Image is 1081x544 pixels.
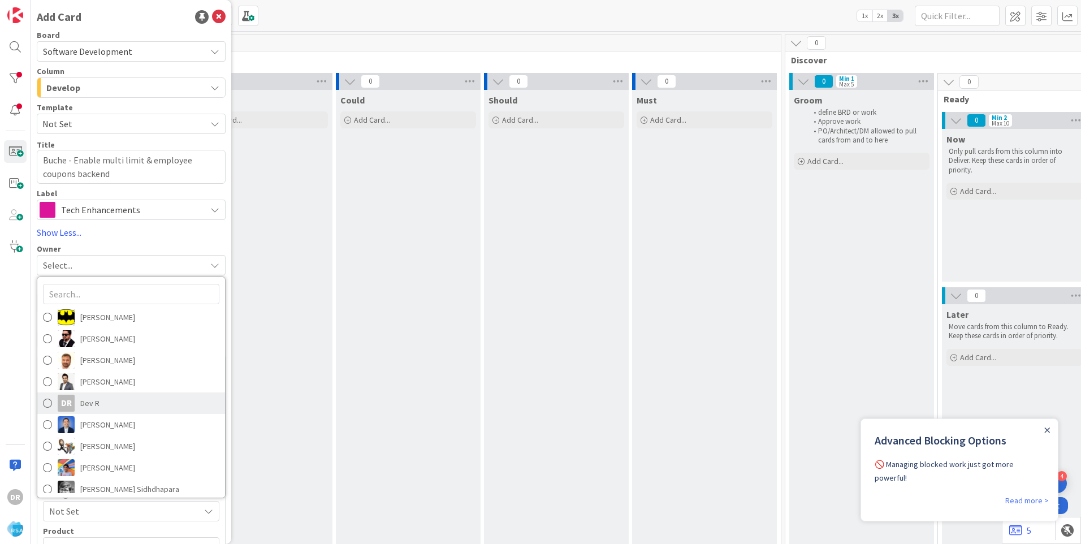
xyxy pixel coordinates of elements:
span: Develop [46,80,80,95]
span: Template [37,103,73,111]
button: Develop [37,77,226,98]
span: Must [637,94,657,106]
img: BR [58,373,75,390]
img: AC [58,309,75,326]
img: DP [58,416,75,433]
div: DR [58,395,75,412]
input: Search... [43,284,219,304]
label: Title [37,140,55,150]
span: Dev R [80,395,100,412]
span: [PERSON_NAME] [80,352,135,369]
img: AS [58,352,75,369]
span: [PERSON_NAME] [80,416,135,433]
span: 0 [814,75,833,88]
span: Later [946,309,968,320]
a: ES[PERSON_NAME] [37,435,225,457]
p: Only pull cards from this column into Deliver. Keep these cards in order of priority. [949,147,1080,175]
span: Board [37,31,60,39]
span: [PERSON_NAME] [80,438,135,455]
a: AC[PERSON_NAME] [37,328,225,349]
div: Add Card [37,8,81,25]
span: Add Card... [960,352,996,362]
span: Discover [791,54,1081,66]
a: Show Less... [37,226,226,239]
li: PO/Architect/DM allowed to pull cards from and to here [807,127,928,145]
span: Software Development [43,46,132,57]
span: 0 [807,36,826,50]
span: 0 [657,75,676,88]
a: AC[PERSON_NAME] [37,306,225,328]
li: define BRD or work [807,108,928,117]
input: Quick Filter... [915,6,1000,26]
a: KS[PERSON_NAME] Sidhdhapara [37,478,225,500]
span: 3x [888,10,903,21]
span: Add Card... [960,186,996,196]
span: Add Card... [354,115,390,125]
span: Label [37,189,57,197]
div: Max 10 [992,120,1009,126]
span: Should [488,94,517,106]
span: Now [946,133,965,145]
div: POS [43,491,219,499]
iframe: UserGuiding Product Updates Slide Out [861,418,1058,521]
a: AS[PERSON_NAME] [37,349,225,371]
span: [PERSON_NAME] [80,309,135,326]
span: 1x [857,10,872,21]
textarea: Buche - Enable multi limit & employee coupons backend [37,150,226,184]
span: Add Card... [502,115,538,125]
span: Column [37,67,64,75]
span: Could [340,94,365,106]
p: Move cards from this column to Ready. Keep these cards in order of priority. [949,322,1080,341]
div: DR [7,489,23,505]
span: [PERSON_NAME] [80,330,135,347]
li: Approve work [807,117,928,126]
span: Groom [794,94,823,106]
img: avatar [7,521,23,537]
span: [PERSON_NAME] Sidhdhapara [80,481,179,498]
img: ES [58,438,75,455]
span: 0 [967,114,986,127]
a: BR[PERSON_NAME] [37,371,225,392]
span: Select... [43,258,72,272]
div: Product [43,527,219,535]
a: DRDev R [37,392,225,414]
span: 2x [872,10,888,21]
div: 4 [1057,471,1067,481]
span: Not Set [42,116,197,131]
div: Min 2 [992,115,1007,120]
span: Support [24,2,51,15]
span: [PERSON_NAME] [80,459,135,476]
span: 0 [959,75,979,89]
span: Owner [37,245,61,253]
span: Not Set [49,504,200,518]
a: 5 [1009,524,1031,537]
span: Add Card... [807,156,844,166]
span: Add Card... [650,115,686,125]
a: JK[PERSON_NAME] [37,457,225,478]
img: AC [58,330,75,347]
span: Tech Enhancements [61,202,200,218]
span: 0 [967,289,986,303]
img: JK [58,459,75,476]
span: 0 [361,75,380,88]
span: Product Backlog [41,54,767,66]
span: [PERSON_NAME] [80,373,135,390]
div: Min 1 [839,76,854,81]
span: Ready [944,93,1076,105]
div: Max 5 [839,81,854,87]
img: KS [58,481,75,498]
span: 0 [509,75,528,88]
a: DP[PERSON_NAME] [37,414,225,435]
